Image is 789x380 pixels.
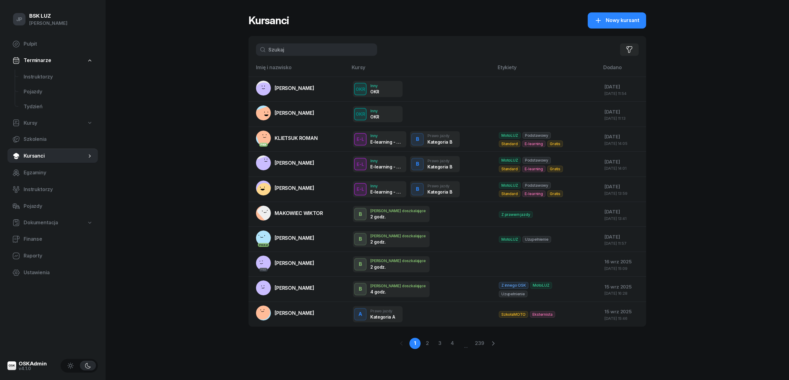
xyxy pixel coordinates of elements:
[266,244,268,246] span: U
[24,135,93,143] span: Szkolenia
[370,214,403,219] div: 2 godz.
[19,84,98,99] a: Pojazdy
[354,108,367,120] button: OKR
[499,282,528,288] span: Z innego OSK
[370,159,403,163] div: Inny
[354,158,367,170] button: E-L
[275,185,314,191] span: [PERSON_NAME]
[275,260,314,266] span: [PERSON_NAME]
[354,185,367,193] div: E-L
[604,158,641,166] div: [DATE]
[24,252,93,260] span: Raporty
[7,132,98,147] a: Szkolenia
[275,210,323,216] span: MAKOWIEC WIKTOR
[24,202,93,210] span: Pojazdy
[24,56,51,65] span: Terminarze
[356,259,365,270] div: B
[370,189,403,194] div: E-learning - 90 dni
[370,234,426,238] div: [PERSON_NAME] doszkalające
[494,63,600,77] th: Etykiety
[370,209,426,213] div: [PERSON_NAME] doszkalające
[24,235,93,243] span: Finanse
[259,268,268,272] div: PKK
[604,258,641,266] div: 16 wrz 2025
[411,158,424,170] button: B
[522,190,545,197] span: E-learning
[530,282,552,288] span: MotoLUZ
[547,166,563,172] span: Gratis
[413,184,422,194] div: B
[604,316,641,320] div: [DATE] 15:46
[370,114,379,119] div: OKR
[354,258,367,270] button: B
[427,159,452,163] div: Prawo jazdy
[530,311,555,318] span: Eksternista
[370,264,403,270] div: 2 godz.
[604,92,641,96] div: [DATE] 11:54
[256,230,314,245] a: PKKU[PERSON_NAME]
[604,83,641,91] div: [DATE]
[24,103,93,111] span: Tydzień
[354,183,367,195] button: E-L
[256,306,314,320] a: [PERSON_NAME]
[354,308,367,320] button: A
[356,234,365,244] div: B
[499,182,521,189] span: MotoLUZ
[19,69,98,84] a: Instruktorzy
[24,40,93,48] span: Pulpit
[499,166,520,172] span: Standard
[370,109,379,113] div: Inny
[499,236,521,243] span: MotoLUZ
[522,132,551,139] span: Podstawowy
[354,133,367,145] button: E-L
[275,235,314,241] span: [PERSON_NAME]
[499,190,520,197] span: Standard
[348,63,494,77] th: Kursy
[600,63,646,77] th: Dodano
[24,73,93,81] span: Instruktorzy
[275,110,314,116] span: [PERSON_NAME]
[249,15,289,26] h1: Kursanci
[354,135,367,143] div: E-L
[499,291,527,297] span: Uzupełnienie
[370,289,403,294] div: 4 godz.
[7,232,98,247] a: Finanse
[275,135,318,141] span: KLIETSUK ROMAN
[256,81,314,96] a: [PERSON_NAME]
[19,361,47,366] div: OSKAdmin
[7,199,98,214] a: Pojazdy
[499,311,528,318] span: SzkołaMOTO
[522,236,551,243] span: Uzupełnienie
[16,17,23,22] span: JP
[354,283,367,295] button: B
[256,181,314,195] a: [PERSON_NAME]
[499,141,520,147] span: Standard
[370,309,395,313] div: Prawo jazdy
[604,283,641,291] div: 15 wrz 2025
[522,166,545,172] span: E-learning
[370,239,403,244] div: 2 godz.
[604,133,641,141] div: [DATE]
[354,160,367,168] div: E-L
[7,265,98,280] a: Ustawienia
[604,116,641,120] div: [DATE] 11:13
[29,13,67,19] div: BSK LUZ
[604,308,641,316] div: 15 wrz 2025
[588,12,646,29] button: Nowy kursant
[370,284,426,288] div: [PERSON_NAME] doszkalające
[604,291,641,295] div: [DATE] 16:28
[256,280,314,295] a: [PERSON_NAME]
[427,134,452,138] div: Prawo jazdy
[447,338,458,349] a: 4
[24,88,93,96] span: Pojazdy
[275,310,314,316] span: [PERSON_NAME]
[19,366,47,371] div: v4.1.0
[258,243,269,247] div: PKK
[29,19,67,27] div: [PERSON_NAME]
[370,84,379,88] div: Inny
[409,338,421,349] a: 1
[275,160,314,166] span: [PERSON_NAME]
[7,216,98,230] a: Dokumentacja
[7,53,98,68] a: Terminarze
[275,285,314,291] span: [PERSON_NAME]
